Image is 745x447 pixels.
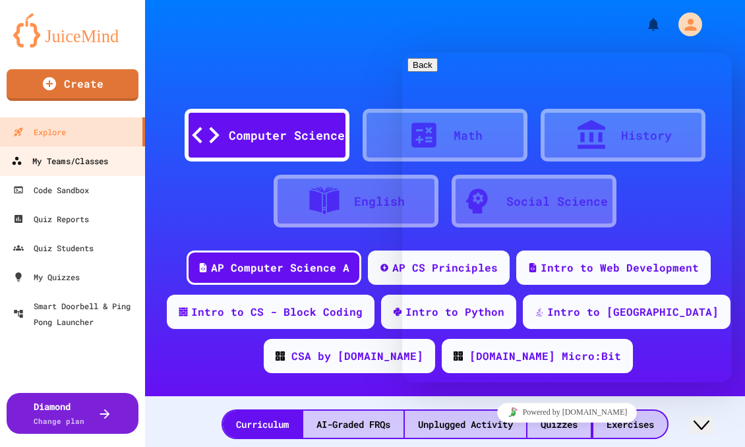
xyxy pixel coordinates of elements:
div: AI-Graded FRQs [303,411,403,438]
div: Code Sandbox [13,182,89,198]
div: My Quizzes [13,269,80,285]
div: AP Computer Science A [211,260,349,276]
div: My Teams/Classes [11,153,108,169]
div: AP CS Principles [392,260,498,276]
img: CODE_logo_RGB.png [276,351,285,361]
div: My Notifications [621,13,665,36]
iframe: chat widget [402,398,732,427]
iframe: chat widget [402,53,732,382]
span: Change plan [34,416,84,426]
div: Curriculum [223,411,302,438]
div: My Account [665,9,705,40]
div: Intro to CS - Block Coding [191,304,363,320]
div: Computer Science [229,127,345,144]
div: Quiz Reports [13,211,89,227]
div: Diamond [34,400,84,427]
img: logo-orange.svg [13,13,132,47]
div: Smart Doorbell & Ping Pong Launcher [13,298,140,330]
iframe: chat widget [690,394,732,434]
button: DiamondChange plan [7,393,138,434]
div: CSA by [DOMAIN_NAME] [291,348,423,364]
div: English [354,193,405,210]
div: Explore [13,124,66,140]
div: Quiz Students [13,240,94,256]
a: Create [7,69,138,101]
